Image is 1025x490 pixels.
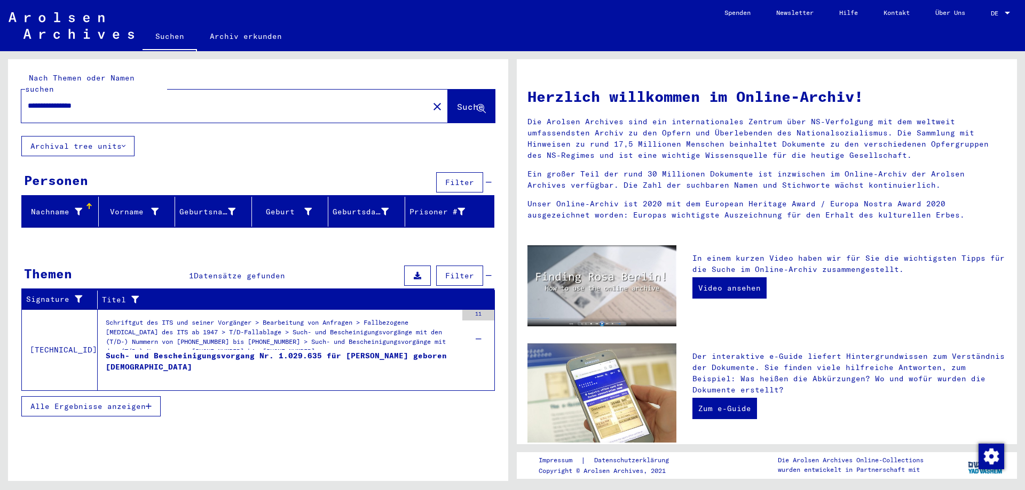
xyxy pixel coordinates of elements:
[99,197,176,227] mat-header-cell: Vorname
[445,271,474,280] span: Filter
[445,178,474,187] span: Filter
[194,271,285,280] span: Datensätze gefunden
[21,396,161,416] button: Alle Ergebnisse anzeigen
[26,294,84,305] div: Signature
[103,206,159,218] div: Vorname
[102,291,482,308] div: Titel
[26,206,82,218] div: Nachname
[778,465,924,475] p: wurden entwickelt in Partnerschaft mit
[436,266,483,286] button: Filter
[26,291,97,308] div: Signature
[179,203,251,220] div: Geburtsname
[539,455,581,466] a: Impressum
[527,168,1006,191] p: Ein großer Teil der rund 30 Millionen Dokumente ist inzwischen im Online-Archiv der Arolsen Archi...
[25,73,135,94] mat-label: Nach Themen oder Namen suchen
[586,455,682,466] a: Datenschutzerklärung
[22,197,99,227] mat-header-cell: Nachname
[778,455,924,465] p: Die Arolsen Archives Online-Collections
[966,452,1006,478] img: yv_logo.png
[143,23,197,51] a: Suchen
[22,309,98,390] td: [TECHNICAL_ID]
[457,101,484,112] span: Suche
[333,203,405,220] div: Geburtsdatum
[462,310,494,320] div: 11
[24,264,72,283] div: Themen
[189,271,194,280] span: 1
[979,444,1004,469] img: Zustimmung ändern
[106,350,457,382] div: Such- und Bescheinigungsvorgang Nr. 1.029.635 für [PERSON_NAME] geboren [DEMOGRAPHIC_DATA]
[102,294,468,306] div: Titel
[527,85,1006,108] h1: Herzlich willkommen im Online-Archiv!
[692,351,1006,396] p: Der interaktive e-Guide liefert Hintergrundwissen zum Verständnis der Dokumente. Sie finden viele...
[30,401,146,411] span: Alle Ergebnisse anzeigen
[436,172,483,192] button: Filter
[179,206,235,218] div: Geburtsname
[692,253,1006,275] p: In einem kurzen Video haben wir für Sie die wichtigsten Tipps für die Suche im Online-Archiv zusa...
[527,343,676,443] img: eguide.jpg
[328,197,405,227] mat-header-cell: Geburtsdatum
[21,136,135,156] button: Archival tree units
[333,206,389,218] div: Geburtsdatum
[991,10,1003,17] span: DE
[26,203,98,220] div: Nachname
[431,100,444,113] mat-icon: close
[106,318,457,350] div: Schriftgut des ITS und seiner Vorgänger > Bearbeitung von Anfragen > Fallbezogene [MEDICAL_DATA] ...
[256,203,328,220] div: Geburt‏
[197,23,295,49] a: Archiv erkunden
[252,197,329,227] mat-header-cell: Geburt‏
[409,206,466,218] div: Prisoner #
[24,171,88,190] div: Personen
[175,197,252,227] mat-header-cell: Geburtsname
[405,197,494,227] mat-header-cell: Prisoner #
[9,12,134,39] img: Arolsen_neg.svg
[978,443,1004,469] div: Zustimmung ändern
[692,398,757,419] a: Zum e-Guide
[527,198,1006,221] p: Unser Online-Archiv ist 2020 mit dem European Heritage Award / Europa Nostra Award 2020 ausgezeic...
[409,203,482,220] div: Prisoner #
[427,95,448,117] button: Clear
[256,206,312,218] div: Geburt‏
[539,455,682,466] div: |
[692,277,767,299] a: Video ansehen
[527,245,676,326] img: video.jpg
[539,466,682,476] p: Copyright © Arolsen Archives, 2021
[103,203,175,220] div: Vorname
[448,90,495,123] button: Suche
[527,116,1006,161] p: Die Arolsen Archives sind ein internationales Zentrum über NS-Verfolgung mit dem weltweit umfasse...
